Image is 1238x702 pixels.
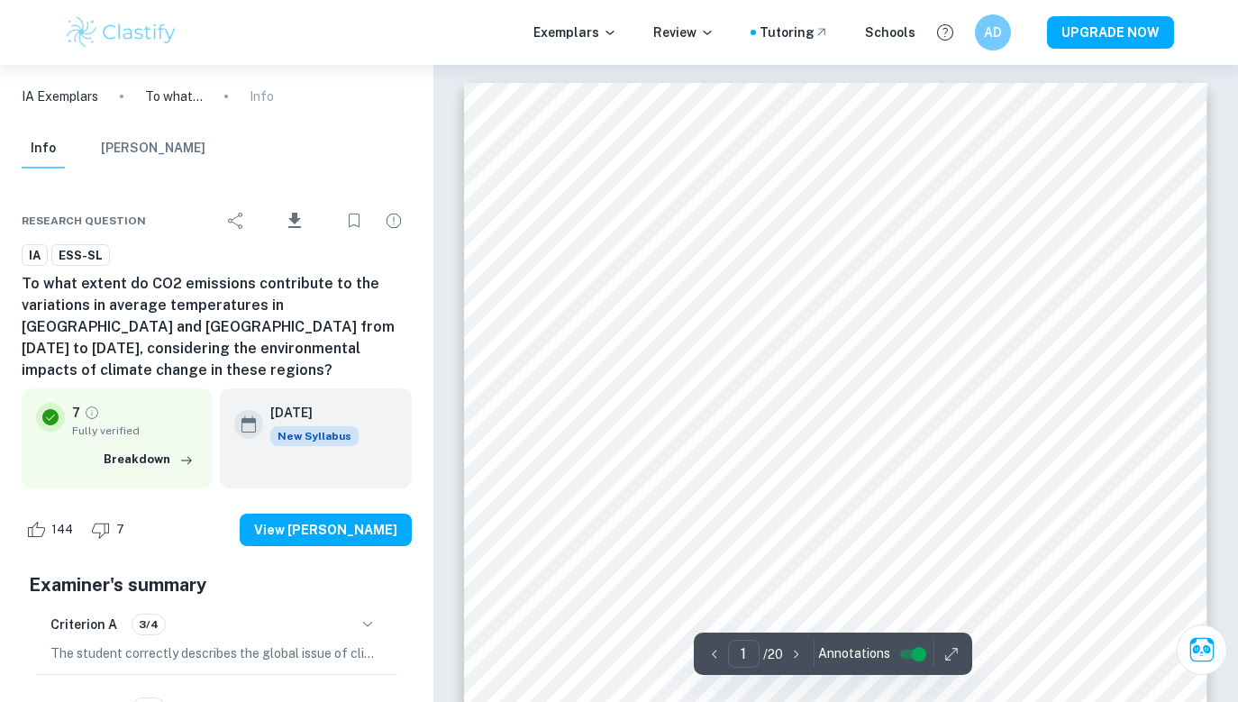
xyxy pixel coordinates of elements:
button: Breakdown [99,446,198,473]
button: Ask Clai [1177,625,1227,675]
p: Review [653,23,715,42]
h5: Examiner's summary [29,571,405,598]
h6: To what extent do CO2 emissions contribute to the variations in average temperatures in [GEOGRAPH... [22,273,412,381]
div: Report issue [376,203,412,239]
button: AD [975,14,1011,50]
div: Bookmark [336,203,372,239]
p: The student correctly describes the global issue of climate change and its local impacts in [GEOG... [50,643,383,663]
span: New Syllabus [270,426,359,446]
div: Download [258,197,332,244]
span: ESS-SL [52,247,109,265]
div: Share [218,203,254,239]
a: ESS-SL [51,244,110,267]
span: IA [23,247,47,265]
a: Tutoring [760,23,829,42]
span: Annotations [818,644,890,663]
a: IA Exemplars [22,87,98,106]
span: Research question [22,213,146,229]
button: [PERSON_NAME] [101,129,205,169]
a: IA [22,244,48,267]
button: View [PERSON_NAME] [240,514,412,546]
button: Info [22,129,65,169]
span: 144 [41,521,83,539]
p: Exemplars [533,23,617,42]
button: UPGRADE NOW [1047,16,1174,49]
a: Grade fully verified [84,405,100,421]
span: 3/4 [132,616,165,633]
a: Schools [865,23,915,42]
p: 7 [72,403,80,423]
span: Fully verified [72,423,198,439]
img: Clastify logo [64,14,178,50]
div: Dislike [86,515,134,544]
p: / 20 [763,644,783,664]
h6: Criterion A [50,615,117,634]
p: To what extent do CO2 emissions contribute to the variations in average temperatures in [GEOGRAPH... [145,87,203,106]
h6: [DATE] [270,403,344,423]
h6: AD [983,23,1004,42]
button: Help and Feedback [930,17,960,48]
p: Info [250,87,274,106]
div: Like [22,515,83,544]
div: Starting from the May 2026 session, the ESS IA requirements have changed. We created this exempla... [270,426,359,446]
span: 7 [106,521,134,539]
